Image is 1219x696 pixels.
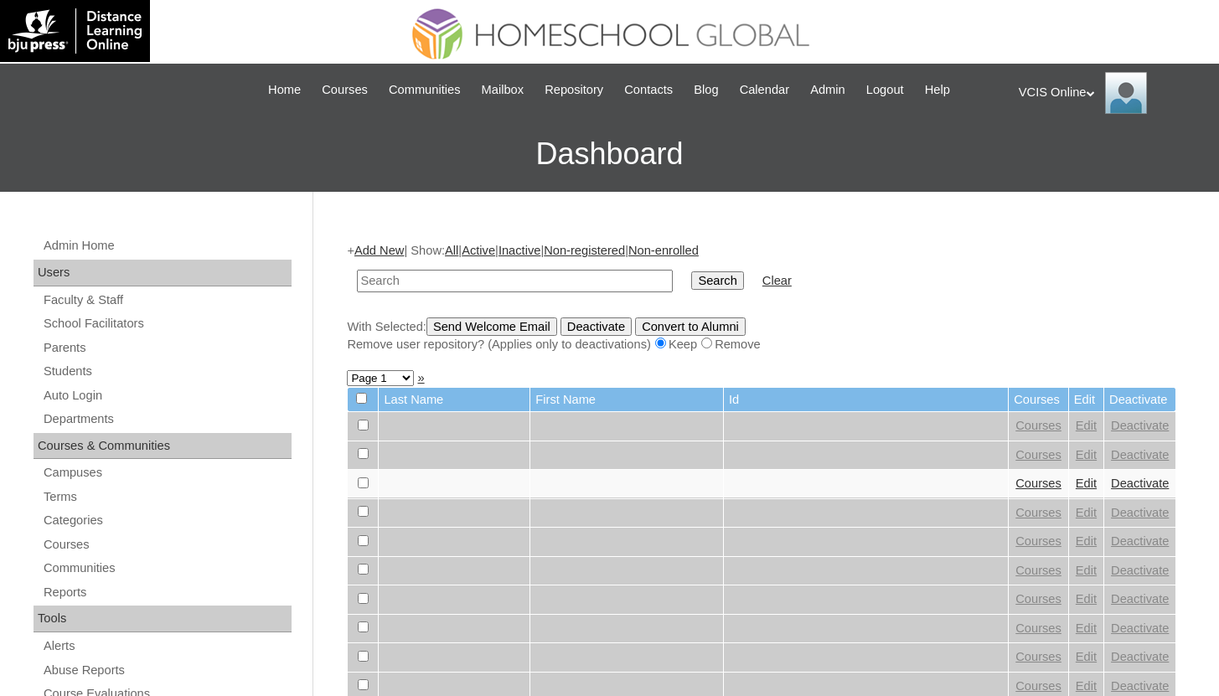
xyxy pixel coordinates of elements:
[560,317,632,336] input: Deactivate
[1076,534,1097,548] a: Edit
[1076,564,1097,577] a: Edit
[498,244,541,257] a: Inactive
[635,317,746,336] input: Convert to Alumni
[42,582,292,603] a: Reports
[1076,419,1097,432] a: Edit
[731,80,798,100] a: Calendar
[536,80,612,100] a: Repository
[810,80,845,100] span: Admin
[42,409,292,430] a: Departments
[1076,506,1097,519] a: Edit
[42,235,292,256] a: Admin Home
[42,462,292,483] a: Campuses
[1015,621,1061,635] a: Courses
[866,80,904,100] span: Logout
[1015,506,1061,519] a: Courses
[34,433,292,460] div: Courses & Communities
[1015,477,1061,490] a: Courses
[1076,650,1097,663] a: Edit
[42,290,292,311] a: Faculty & Staff
[417,371,424,384] a: »
[1111,448,1169,461] a: Deactivate
[1111,419,1169,432] a: Deactivate
[462,244,495,257] a: Active
[1015,419,1061,432] a: Courses
[42,558,292,579] a: Communities
[482,80,524,100] span: Mailbox
[445,244,458,257] a: All
[685,80,726,100] a: Blog
[42,510,292,531] a: Categories
[858,80,912,100] a: Logout
[616,80,681,100] a: Contacts
[1076,621,1097,635] a: Edit
[1019,72,1202,114] div: VCIS Online
[42,636,292,657] a: Alerts
[42,534,292,555] a: Courses
[1111,592,1169,606] a: Deactivate
[42,313,292,334] a: School Facilitators
[1076,679,1097,693] a: Edit
[1076,592,1097,606] a: Edit
[762,274,792,287] a: Clear
[1076,448,1097,461] a: Edit
[1105,72,1147,114] img: VCIS Online Admin
[530,388,723,412] td: First Name
[1111,534,1169,548] a: Deactivate
[42,385,292,406] a: Auto Login
[8,8,142,54] img: logo-white.png
[42,361,292,382] a: Students
[354,244,404,257] a: Add New
[42,660,292,681] a: Abuse Reports
[802,80,854,100] a: Admin
[379,388,529,412] td: Last Name
[740,80,789,100] span: Calendar
[1015,564,1061,577] a: Courses
[1009,388,1068,412] td: Courses
[545,80,603,100] span: Repository
[389,80,461,100] span: Communities
[1111,477,1169,490] a: Deactivate
[691,271,743,290] input: Search
[1111,621,1169,635] a: Deactivate
[1111,564,1169,577] a: Deactivate
[694,80,718,100] span: Blog
[380,80,469,100] a: Communities
[1104,388,1175,412] td: Deactivate
[724,388,1008,412] td: Id
[925,80,950,100] span: Help
[347,242,1176,353] div: + | Show: | | | |
[1111,650,1169,663] a: Deactivate
[42,487,292,508] a: Terms
[357,270,673,292] input: Search
[917,80,958,100] a: Help
[1069,388,1103,412] td: Edit
[1015,679,1061,693] a: Courses
[268,80,301,100] span: Home
[1015,592,1061,606] a: Courses
[624,80,673,100] span: Contacts
[1076,477,1097,490] a: Edit
[544,244,625,257] a: Non-registered
[34,606,292,632] div: Tools
[426,317,557,336] input: Send Welcome Email
[1015,534,1061,548] a: Courses
[8,116,1211,192] h3: Dashboard
[322,80,368,100] span: Courses
[1111,679,1169,693] a: Deactivate
[42,338,292,358] a: Parents
[1111,506,1169,519] a: Deactivate
[1015,650,1061,663] a: Courses
[347,336,1176,353] div: Remove user repository? (Applies only to deactivations) Keep Remove
[313,80,376,100] a: Courses
[473,80,533,100] a: Mailbox
[347,317,1176,353] div: With Selected:
[260,80,309,100] a: Home
[1015,448,1061,461] a: Courses
[34,260,292,286] div: Users
[628,244,699,257] a: Non-enrolled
